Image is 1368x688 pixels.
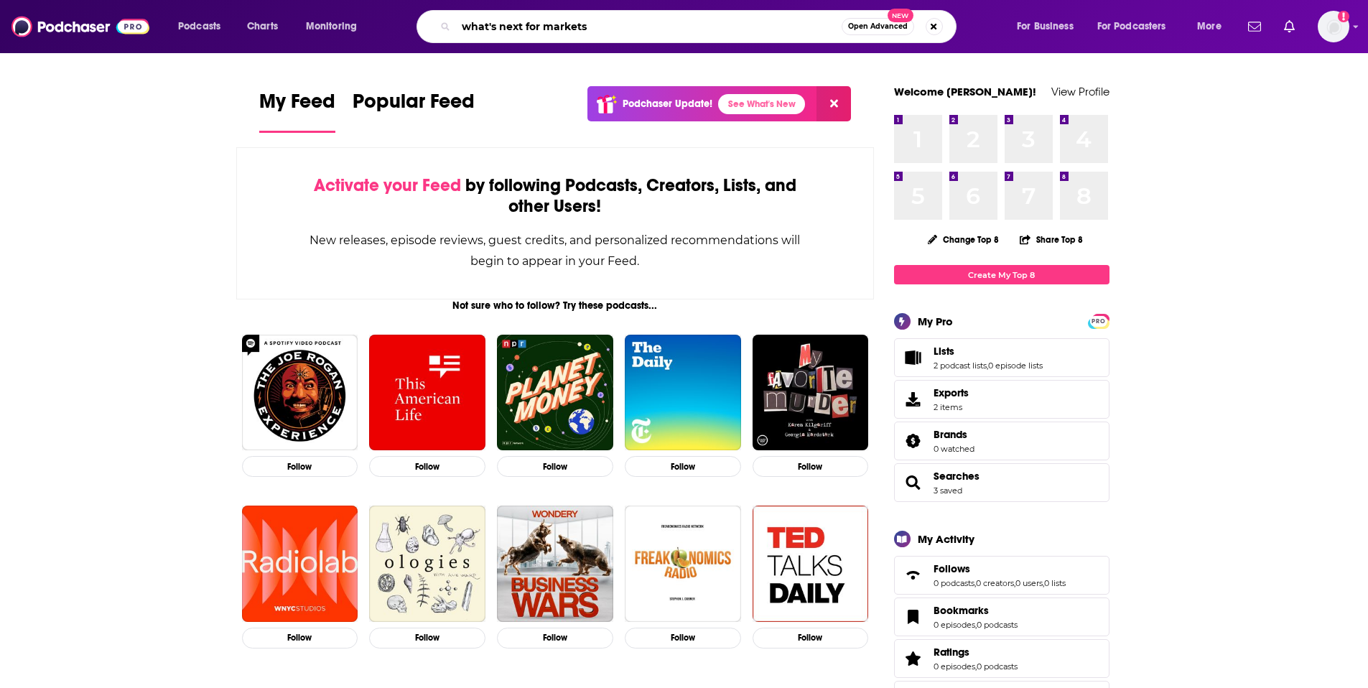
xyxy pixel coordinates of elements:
a: Lists [899,348,928,368]
button: Change Top 8 [919,231,1008,248]
a: Brands [934,428,974,441]
span: Brands [934,428,967,441]
a: Charts [238,15,287,38]
a: Searches [899,473,928,493]
span: My Feed [259,89,335,122]
button: open menu [1088,15,1187,38]
img: TED Talks Daily [753,506,869,622]
a: Ratings [899,649,928,669]
span: Podcasts [178,17,220,37]
p: Podchaser Update! [623,98,712,110]
a: Ratings [934,646,1018,659]
span: Charts [247,17,278,37]
span: Lists [934,345,954,358]
span: Popular Feed [353,89,475,122]
a: Brands [899,431,928,451]
a: Show notifications dropdown [1278,14,1300,39]
span: Bookmarks [934,604,989,617]
button: Follow [625,628,741,649]
span: , [1043,578,1044,588]
button: Follow [369,628,485,649]
a: See What's New [718,94,805,114]
a: 3 saved [934,485,962,496]
button: Open AdvancedNew [842,18,914,35]
button: Follow [497,628,613,649]
a: 0 episode lists [988,361,1043,371]
a: PRO [1090,315,1107,326]
a: Exports [894,380,1109,419]
button: Follow [753,628,869,649]
span: , [975,620,977,630]
span: Activate your Feed [314,175,461,196]
span: For Podcasters [1097,17,1166,37]
a: Follows [899,565,928,585]
button: Follow [753,456,869,477]
div: My Pro [918,315,953,328]
a: My Feed [259,89,335,133]
span: Lists [894,338,1109,377]
span: More [1197,17,1222,37]
img: My Favorite Murder with Karen Kilgariff and Georgia Hardstark [753,335,869,451]
a: 0 podcasts [977,661,1018,671]
span: Searches [894,463,1109,502]
a: Show notifications dropdown [1242,14,1267,39]
a: Popular Feed [353,89,475,133]
span: For Business [1017,17,1074,37]
span: , [987,361,988,371]
a: Lists [934,345,1043,358]
span: PRO [1090,316,1107,327]
button: open menu [1187,15,1239,38]
span: Exports [899,389,928,409]
span: 2 items [934,402,969,412]
button: Follow [242,456,358,477]
div: My Activity [918,532,974,546]
a: Follows [934,562,1066,575]
button: open menu [296,15,376,38]
span: Follows [934,562,970,575]
img: User Profile [1318,11,1349,42]
span: Ratings [894,639,1109,678]
img: Podchaser - Follow, Share and Rate Podcasts [11,13,149,40]
span: Follows [894,556,1109,595]
img: This American Life [369,335,485,451]
span: , [975,661,977,671]
svg: Add a profile image [1338,11,1349,22]
button: open menu [168,15,239,38]
img: The Daily [625,335,741,451]
a: Searches [934,470,980,483]
span: Exports [934,386,969,399]
a: Bookmarks [934,604,1018,617]
span: Logged in as ellerylsmith123 [1318,11,1349,42]
img: Freakonomics Radio [625,506,741,622]
span: Monitoring [306,17,357,37]
a: Planet Money [497,335,613,451]
a: 0 watched [934,444,974,454]
div: Search podcasts, credits, & more... [430,10,970,43]
img: Ologies with Alie Ward [369,506,485,622]
button: Show profile menu [1318,11,1349,42]
div: Not sure who to follow? Try these podcasts... [236,299,875,312]
div: by following Podcasts, Creators, Lists, and other Users! [309,175,802,217]
a: 0 creators [976,578,1014,588]
img: Radiolab [242,506,358,622]
input: Search podcasts, credits, & more... [456,15,842,38]
button: open menu [1007,15,1092,38]
img: Business Wars [497,506,613,622]
a: Create My Top 8 [894,265,1109,284]
a: 0 users [1015,578,1043,588]
img: The Joe Rogan Experience [242,335,358,451]
a: 2 podcast lists [934,361,987,371]
span: , [1014,578,1015,588]
span: Open Advanced [848,23,908,30]
span: Bookmarks [894,598,1109,636]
